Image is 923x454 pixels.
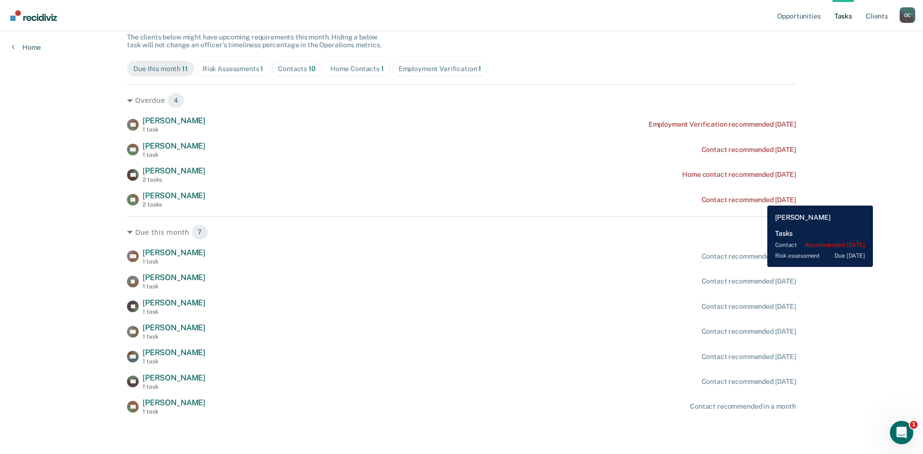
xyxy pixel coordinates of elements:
div: Employment Verification recommended [DATE] [649,120,796,129]
img: Recidiviz [10,10,57,21]
div: 1 task [143,308,205,315]
div: 1 task [143,383,205,390]
span: 1 [478,65,481,73]
a: Home [12,43,41,52]
div: Contacts [278,65,316,73]
div: O C [900,7,915,23]
div: Contact recommended [DATE] [702,196,796,204]
div: 1 task [143,358,205,365]
span: [PERSON_NAME] [143,323,205,332]
div: Contact recommended [DATE] [702,252,796,261]
div: Due this month 7 [127,225,796,240]
span: 4 [167,93,184,108]
div: 1 task [143,333,205,340]
span: [PERSON_NAME] [143,191,205,200]
div: 1 task [143,126,205,133]
div: 2 tasks [143,176,205,183]
div: Contact recommended [DATE] [702,277,796,285]
span: [PERSON_NAME] [143,273,205,282]
div: Employment Verification [398,65,482,73]
iframe: Intercom live chat [890,421,913,444]
div: 1 task [143,258,205,265]
div: Home contact recommended [DATE] [682,170,796,179]
span: [PERSON_NAME] [143,248,205,257]
span: [PERSON_NAME] [143,348,205,357]
div: Contact recommended [DATE] [702,378,796,386]
div: Contact recommended in a month [690,402,796,411]
span: [PERSON_NAME] [143,298,205,307]
div: Home Contacts [330,65,384,73]
div: Contact recommended [DATE] [702,327,796,336]
div: Overdue 4 [127,93,796,108]
span: 1 [910,421,918,429]
div: Risk Assessments [202,65,264,73]
span: [PERSON_NAME] [143,373,205,382]
span: [PERSON_NAME] [143,116,205,125]
span: 1 [381,65,384,73]
div: 1 task [143,408,205,415]
span: 11 [182,65,188,73]
div: Contact recommended [DATE] [702,353,796,361]
button: Profile dropdown button [900,7,915,23]
span: [PERSON_NAME] [143,141,205,151]
span: [PERSON_NAME] [143,398,205,407]
span: 1 [260,65,263,73]
span: 10 [308,65,316,73]
div: Contact recommended [DATE] [702,303,796,311]
div: Due this month [133,65,188,73]
span: [PERSON_NAME] [143,166,205,175]
span: 7 [191,225,208,240]
span: The clients below might have upcoming requirements this month. Hiding a below task will not chang... [127,33,381,49]
div: 2 tasks [143,201,205,208]
div: Contact recommended [DATE] [702,146,796,154]
div: 1 task [143,151,205,158]
div: 1 task [143,283,205,290]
